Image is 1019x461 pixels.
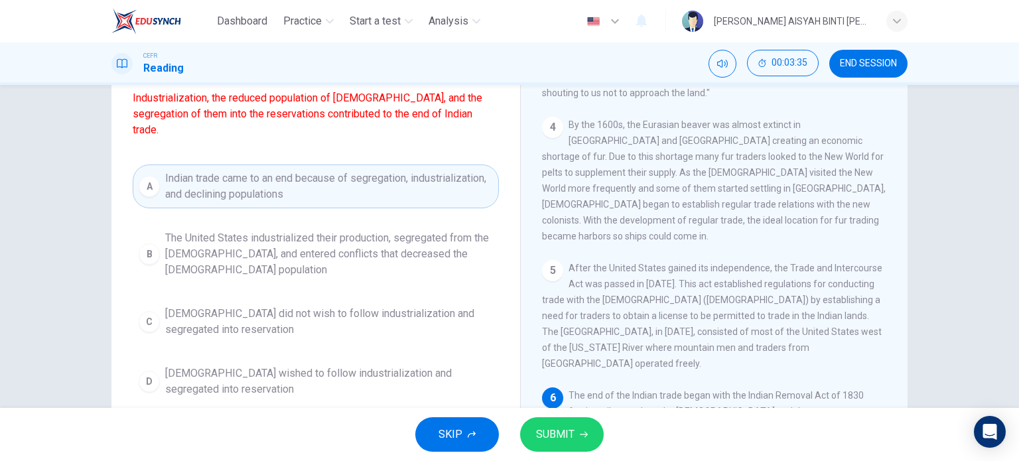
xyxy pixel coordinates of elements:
span: Start a test [350,13,401,29]
span: The United States industrialized their production, segregated from the [DEMOGRAPHIC_DATA], and en... [165,230,493,278]
a: EduSynch logo [111,8,212,34]
button: AIndian trade came to an end because of segregation, industrialization, and declining populations [133,165,499,208]
div: Open Intercom Messenger [974,416,1006,448]
font: Industrialization, the reduced population of [DEMOGRAPHIC_DATA], and the segregation of them into... [133,92,482,136]
button: 00:03:35 [747,50,819,76]
div: C [139,311,160,332]
span: SUBMIT [536,425,575,444]
div: D [139,371,160,392]
div: [PERSON_NAME] AISYAH BINTI [PERSON_NAME] [714,13,870,29]
button: SKIP [415,417,499,452]
span: [DEMOGRAPHIC_DATA] wished to follow industrialization and segregated into reservation [165,365,493,397]
div: Mute [709,50,736,78]
span: Which sentence is most similar to the highlighted sentence from the paragraph? [133,42,499,138]
button: D[DEMOGRAPHIC_DATA] wished to follow industrialization and segregated into reservation [133,360,499,403]
span: SKIP [439,425,462,444]
div: Hide [747,50,819,78]
span: [DEMOGRAPHIC_DATA] did not wish to follow industrialization and segregated into reservation [165,306,493,338]
span: 00:03:35 [772,58,807,68]
span: By the 1600s, the Eurasian beaver was almost extinct in [GEOGRAPHIC_DATA] and [GEOGRAPHIC_DATA] c... [542,119,886,241]
button: Practice [278,9,339,33]
button: Analysis [423,9,486,33]
span: Analysis [429,13,468,29]
span: After the United States gained its independence, the Trade and Intercourse Act was passed in [DAT... [542,263,882,369]
span: END SESSION [840,58,897,69]
h1: Reading [143,60,184,76]
div: 6 [542,387,563,409]
div: 5 [542,260,563,281]
button: Start a test [344,9,418,33]
button: C[DEMOGRAPHIC_DATA] did not wish to follow industrialization and segregated into reservation [133,300,499,344]
span: CEFR [143,51,157,60]
div: 4 [542,117,563,138]
span: Dashboard [217,13,267,29]
button: SUBMIT [520,417,604,452]
div: A [139,176,160,197]
img: en [585,17,602,27]
button: Dashboard [212,9,273,33]
img: EduSynch logo [111,8,181,34]
span: Practice [283,13,322,29]
img: Profile picture [682,11,703,32]
button: END SESSION [829,50,908,78]
span: Indian trade came to an end because of segregation, industrialization, and declining populations [165,170,493,202]
button: BThe United States industrialized their production, segregated from the [DEMOGRAPHIC_DATA], and e... [133,224,499,284]
div: B [139,243,160,265]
